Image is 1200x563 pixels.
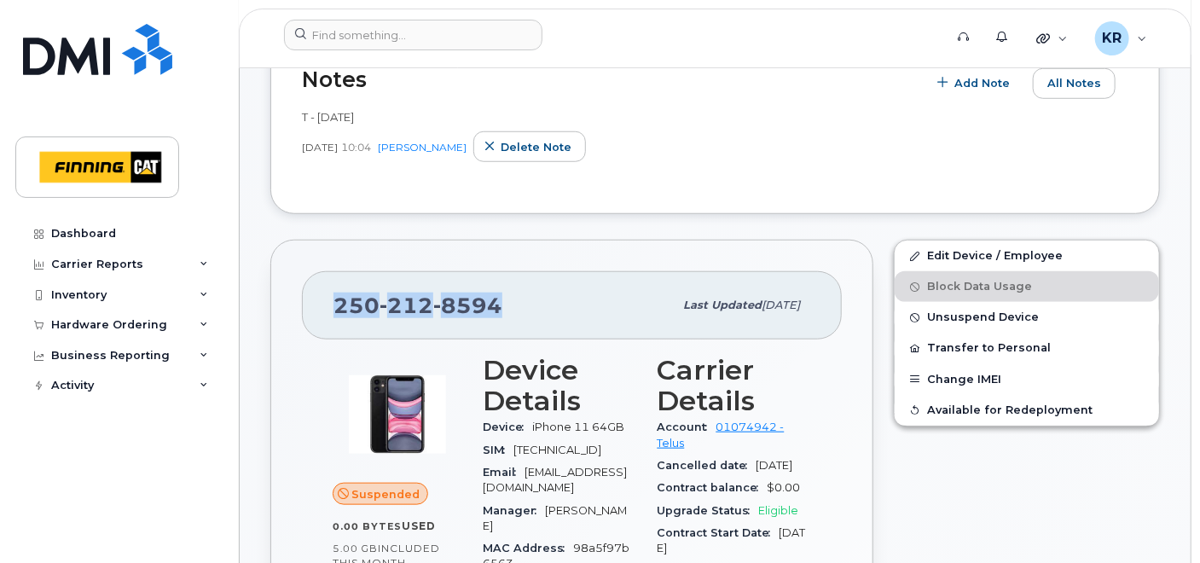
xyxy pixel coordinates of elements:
h2: Notes [302,67,919,92]
span: Eligible [759,504,799,517]
span: Delete note [501,139,571,155]
input: Find something... [284,20,542,50]
span: T - [DATE] [302,110,354,124]
span: KR [1102,28,1122,49]
span: 212 [380,293,433,318]
a: [PERSON_NAME] [378,141,467,154]
span: [EMAIL_ADDRESS][DOMAIN_NAME] [483,466,627,494]
span: 10:04 [341,140,371,154]
span: Available for Redeployment [927,403,1093,416]
span: $0.00 [768,481,801,494]
span: Manager [483,504,545,517]
span: 8594 [433,293,502,318]
span: Device [483,421,532,433]
span: Account [658,421,716,433]
span: Contract balance [658,481,768,494]
a: Edit Device / Employee [895,241,1159,271]
button: Unsuspend Device [895,302,1159,333]
span: SIM [483,444,513,456]
button: Change IMEI [895,364,1159,395]
span: [DATE] [302,140,338,154]
div: Kristie Reil [1083,21,1159,55]
span: Add Note [954,75,1010,91]
iframe: Messenger Launcher [1126,489,1187,550]
span: Upgrade Status [658,504,759,517]
h3: Device Details [483,355,637,416]
span: 250 [333,293,502,318]
span: [PERSON_NAME] [483,504,627,532]
span: [DATE] [757,459,793,472]
span: Last updated [683,299,762,311]
span: [DATE] [658,526,806,554]
span: Suspended [352,486,420,502]
img: image20231002-4137094-9apcgt.jpeg [346,363,449,466]
span: All Notes [1047,75,1101,91]
span: Contract Start Date [658,526,780,539]
span: 0.00 Bytes [333,520,402,532]
span: used [402,519,436,532]
span: iPhone 11 64GB [532,421,624,433]
button: Add Note [927,68,1024,99]
span: Email [483,466,525,479]
button: All Notes [1033,68,1116,99]
div: Quicklinks [1024,21,1080,55]
h3: Carrier Details [658,355,812,416]
button: Delete note [473,131,586,162]
button: Available for Redeployment [895,395,1159,426]
span: [TECHNICAL_ID] [513,444,601,456]
span: Cancelled date [658,459,757,472]
span: [DATE] [762,299,800,311]
span: 5.00 GB [333,543,378,554]
span: Unsuspend Device [927,311,1039,324]
button: Block Data Usage [895,271,1159,302]
a: 01074942 - Telus [658,421,785,449]
span: MAC Address [483,542,573,554]
button: Transfer to Personal [895,333,1159,363]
